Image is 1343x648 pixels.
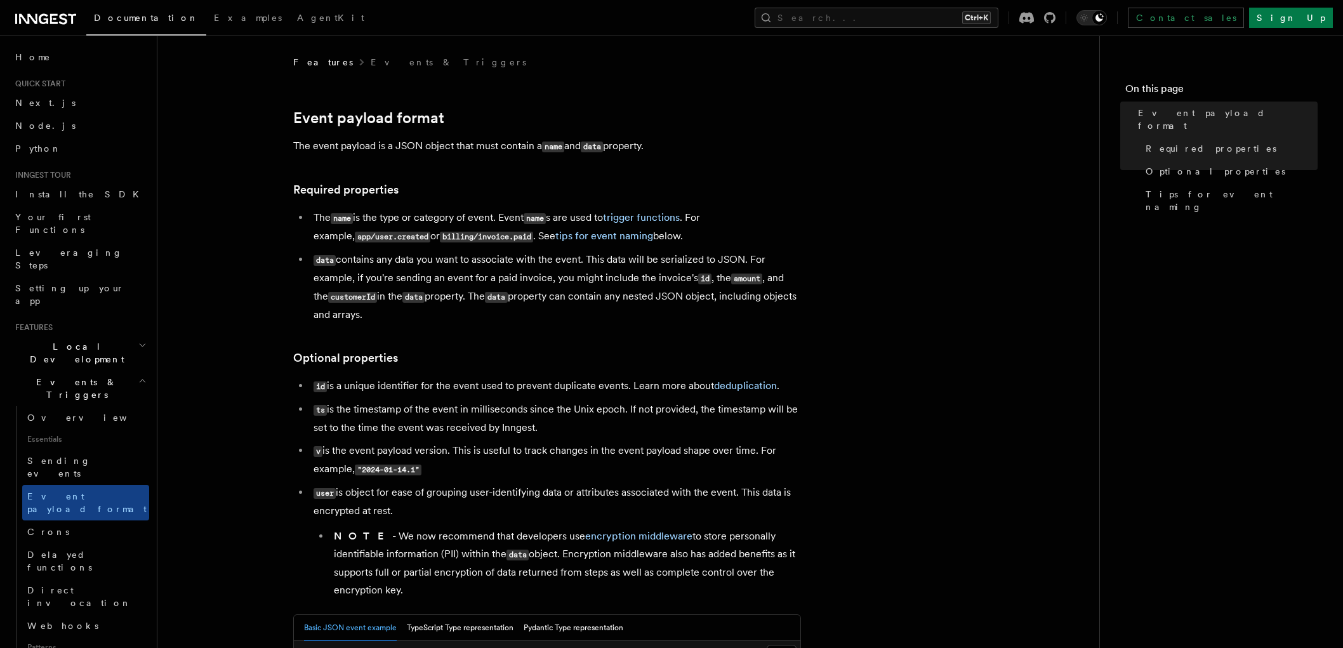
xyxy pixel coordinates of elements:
a: Install the SDK [10,183,149,206]
code: customerId [328,292,377,303]
span: Crons [27,527,69,537]
button: Local Development [10,335,149,371]
span: Features [10,322,53,333]
a: Overview [22,406,149,429]
code: data [506,550,529,560]
a: Your first Functions [10,206,149,241]
a: trigger functions [603,211,680,223]
code: v [314,446,322,457]
a: Event payload format [22,485,149,520]
span: Leveraging Steps [15,248,122,270]
span: Essentials [22,429,149,449]
span: Install the SDK [15,189,147,199]
span: Examples [214,13,282,23]
a: Documentation [86,4,206,36]
span: Documentation [94,13,199,23]
button: Search...Ctrl+K [755,8,998,28]
code: id [698,274,711,284]
a: deduplication [714,380,777,392]
span: Events & Triggers [10,376,138,401]
span: Tips for event naming [1146,188,1318,213]
span: Optional properties [1146,165,1285,178]
button: TypeScript Type representation [407,615,513,641]
h4: On this page [1125,81,1318,102]
li: is the event payload version. This is useful to track changes in the event payload shape over tim... [310,442,801,479]
a: Required properties [1141,137,1318,160]
a: Sign Up [1249,8,1333,28]
a: AgentKit [289,4,372,34]
a: encryption middleware [585,530,692,542]
code: app/user.created [355,232,430,242]
span: Quick start [10,79,65,89]
span: Webhooks [27,621,98,631]
code: data [314,255,336,266]
code: amount [731,274,762,284]
code: data [402,292,425,303]
code: "2024-01-14.1" [355,465,421,475]
code: data [581,142,603,152]
strong: NOTE [334,530,392,542]
a: Sending events [22,449,149,485]
li: contains any data you want to associate with the event. This data will be serialized to JSON. For... [310,251,801,324]
a: Leveraging Steps [10,241,149,277]
span: Delayed functions [27,550,92,572]
span: Setting up your app [15,283,124,306]
a: Required properties [293,181,399,199]
code: ts [314,405,327,416]
li: is a unique identifier for the event used to prevent duplicate events. Learn more about . [310,377,801,395]
a: Tips for event naming [1141,183,1318,218]
a: Optional properties [1141,160,1318,183]
span: Your first Functions [15,212,91,235]
button: Toggle dark mode [1076,10,1107,25]
p: The event payload is a JSON object that must contain a and property. [293,137,801,155]
a: Node.js [10,114,149,137]
a: Event payload format [293,109,444,127]
span: Features [293,56,353,69]
span: Sending events [27,456,91,479]
a: Home [10,46,149,69]
span: Event payload format [27,491,147,514]
code: data [485,292,507,303]
code: user [314,488,336,499]
code: id [314,381,327,392]
a: Event payload format [1133,102,1318,137]
li: The is the type or category of event. Event s are used to . For example, or . See below. [310,209,801,246]
a: Next.js [10,91,149,114]
span: Event payload format [1138,107,1318,132]
a: Examples [206,4,289,34]
code: name [524,213,546,224]
code: name [542,142,564,152]
a: Optional properties [293,349,398,367]
a: Contact sales [1128,8,1244,28]
span: Node.js [15,121,76,131]
a: Delayed functions [22,543,149,579]
span: Home [15,51,51,63]
span: Next.js [15,98,76,108]
a: Direct invocation [22,579,149,614]
span: Python [15,143,62,154]
li: is the timestamp of the event in milliseconds since the Unix epoch. If not provided, the timestam... [310,400,801,437]
span: Overview [27,413,158,423]
span: AgentKit [297,13,364,23]
a: Events & Triggers [371,56,526,69]
button: Events & Triggers [10,371,149,406]
span: Inngest tour [10,170,71,180]
code: name [331,213,353,224]
code: billing/invoice.paid [440,232,533,242]
li: is object for ease of grouping user-identifying data or attributes associated with the event. Thi... [310,484,801,599]
a: tips for event naming [555,230,653,242]
span: Direct invocation [27,585,131,608]
span: Required properties [1146,142,1276,155]
a: Crons [22,520,149,543]
kbd: Ctrl+K [962,11,991,24]
button: Basic JSON event example [304,615,397,641]
a: Webhooks [22,614,149,637]
li: - We now recommend that developers use to store personally identifiable information (PII) within ... [330,527,801,599]
button: Pydantic Type representation [524,615,623,641]
span: Local Development [10,340,138,366]
a: Setting up your app [10,277,149,312]
a: Python [10,137,149,160]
